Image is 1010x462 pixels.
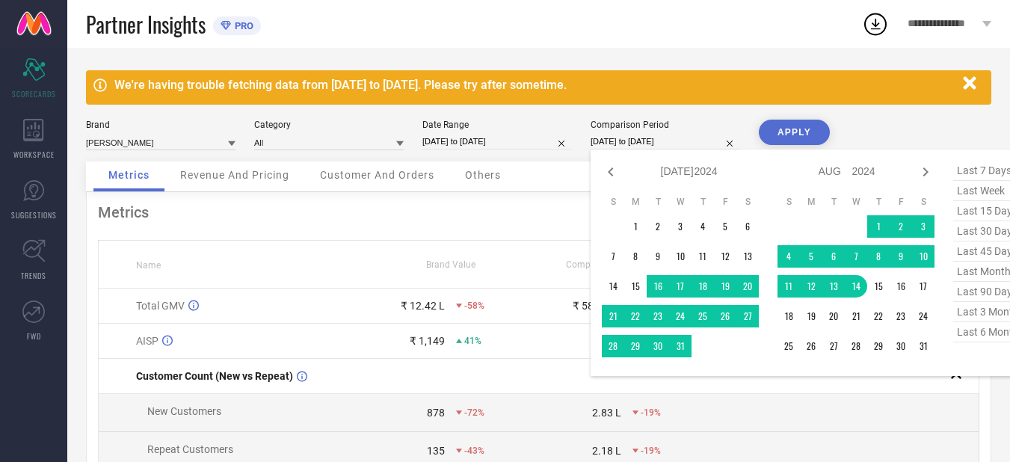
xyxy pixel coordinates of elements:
span: Total GMV [136,300,185,312]
td: Sat Aug 31 2024 [912,335,934,357]
div: We're having trouble fetching data from [DATE] to [DATE]. Please try after sometime. [114,78,955,92]
td: Thu Jul 04 2024 [692,215,714,238]
td: Fri Aug 09 2024 [890,245,912,268]
div: 2.83 L [592,407,621,419]
td: Thu Jul 18 2024 [692,275,714,298]
div: ₹ 1,149 [410,335,445,347]
div: 135 [427,445,445,457]
div: Comparison Period [591,120,740,130]
span: Metrics [108,169,150,181]
td: Wed Aug 14 2024 [845,275,867,298]
span: Revenue And Pricing [180,169,289,181]
td: Thu Aug 29 2024 [867,335,890,357]
td: Thu Aug 01 2024 [867,215,890,238]
td: Mon Jul 08 2024 [624,245,647,268]
th: Friday [890,196,912,208]
div: 2.18 L [592,445,621,457]
td: Wed Aug 07 2024 [845,245,867,268]
span: SCORECARDS [12,88,56,99]
input: Select date range [422,134,572,150]
span: Name [136,260,161,271]
span: New Customers [147,405,221,417]
span: SUGGESTIONS [11,209,57,221]
span: WORKSPACE [13,149,55,160]
td: Sat Aug 10 2024 [912,245,934,268]
td: Sun Aug 25 2024 [777,335,800,357]
td: Mon Aug 05 2024 [800,245,822,268]
td: Mon Jul 22 2024 [624,305,647,327]
th: Wednesday [669,196,692,208]
span: Repeat Customers [147,443,233,455]
td: Tue Aug 20 2024 [822,305,845,327]
th: Thursday [692,196,714,208]
td: Sun Jul 21 2024 [602,305,624,327]
span: Competitors Value [566,259,641,270]
td: Mon Jul 29 2024 [624,335,647,357]
td: Fri Jul 05 2024 [714,215,736,238]
div: ₹ 12.42 L [401,300,445,312]
td: Fri Aug 23 2024 [890,305,912,327]
td: Wed Jul 03 2024 [669,215,692,238]
td: Sat Jul 13 2024 [736,245,759,268]
th: Monday [800,196,822,208]
td: Sun Aug 04 2024 [777,245,800,268]
span: -19% [641,407,661,418]
td: Sat Jul 06 2024 [736,215,759,238]
th: Sunday [602,196,624,208]
span: FWD [27,330,41,342]
th: Saturday [736,196,759,208]
td: Sat Aug 03 2024 [912,215,934,238]
td: Tue Jul 02 2024 [647,215,669,238]
td: Sat Aug 24 2024 [912,305,934,327]
td: Thu Jul 25 2024 [692,305,714,327]
td: Thu Aug 22 2024 [867,305,890,327]
td: Wed Jul 10 2024 [669,245,692,268]
td: Thu Aug 08 2024 [867,245,890,268]
span: Customer Count (New vs Repeat) [136,370,293,382]
div: Metrics [98,203,979,221]
div: Category [254,120,404,130]
td: Tue Jul 23 2024 [647,305,669,327]
th: Monday [624,196,647,208]
th: Thursday [867,196,890,208]
span: -72% [464,407,484,418]
td: Sun Jul 14 2024 [602,275,624,298]
td: Fri Aug 30 2024 [890,335,912,357]
div: Previous month [602,163,620,181]
td: Mon Aug 12 2024 [800,275,822,298]
span: PRO [231,20,253,31]
td: Thu Aug 15 2024 [867,275,890,298]
span: Others [465,169,501,181]
td: Mon Jul 15 2024 [624,275,647,298]
div: Brand [86,120,235,130]
input: Select comparison period [591,134,740,150]
td: Mon Aug 26 2024 [800,335,822,357]
td: Sat Jul 20 2024 [736,275,759,298]
td: Wed Aug 28 2024 [845,335,867,357]
button: APPLY [759,120,830,145]
td: Tue Aug 27 2024 [822,335,845,357]
span: Brand Value [426,259,475,270]
td: Sat Jul 27 2024 [736,305,759,327]
td: Tue Jul 30 2024 [647,335,669,357]
th: Sunday [777,196,800,208]
span: Partner Insights [86,9,206,40]
span: -58% [464,301,484,311]
span: AISP [136,335,158,347]
td: Fri Jul 12 2024 [714,245,736,268]
span: -43% [464,446,484,456]
span: 41% [464,336,481,346]
td: Fri Aug 02 2024 [890,215,912,238]
td: Fri Aug 16 2024 [890,275,912,298]
td: Mon Jul 01 2024 [624,215,647,238]
th: Tuesday [822,196,845,208]
td: Wed Jul 24 2024 [669,305,692,327]
span: TRENDS [21,270,46,281]
td: Wed Jul 31 2024 [669,335,692,357]
th: Saturday [912,196,934,208]
td: Thu Jul 11 2024 [692,245,714,268]
th: Friday [714,196,736,208]
td: Fri Jul 19 2024 [714,275,736,298]
td: Sun Aug 18 2024 [777,305,800,327]
td: Tue Jul 09 2024 [647,245,669,268]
